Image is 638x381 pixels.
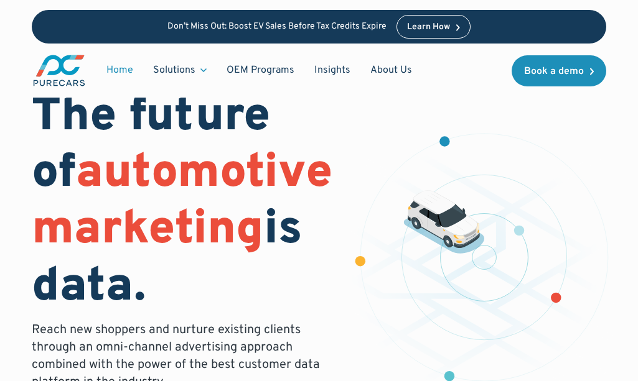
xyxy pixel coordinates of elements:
a: Learn How [396,15,471,39]
a: main [32,53,87,88]
a: Book a demo [512,55,606,86]
img: illustration of a vehicle [404,190,484,254]
div: Book a demo [524,67,584,76]
a: Insights [304,58,360,82]
a: Home [96,58,143,82]
div: Solutions [143,58,217,82]
div: Learn How [407,23,450,32]
div: Solutions [153,63,195,77]
a: About Us [360,58,422,82]
span: automotive marketing [32,144,332,260]
img: purecars logo [32,53,87,88]
h1: The future of is data. [32,90,332,316]
a: OEM Programs [217,58,304,82]
p: Don’t Miss Out: Boost EV Sales Before Tax Credits Expire [167,22,387,32]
